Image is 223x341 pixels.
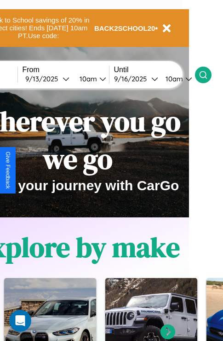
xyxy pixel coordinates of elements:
iframe: Intercom live chat [9,310,31,332]
div: Give Feedback [5,152,11,189]
button: 9/13/2025 [23,74,72,84]
div: 10am [75,74,99,83]
b: BACK2SCHOOL20 [94,24,155,32]
button: 10am [158,74,195,84]
div: 10am [161,74,185,83]
div: 9 / 16 / 2025 [114,74,151,83]
label: Until [114,66,195,74]
label: From [23,66,109,74]
div: 9 / 13 / 2025 [25,74,63,83]
button: 10am [72,74,109,84]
